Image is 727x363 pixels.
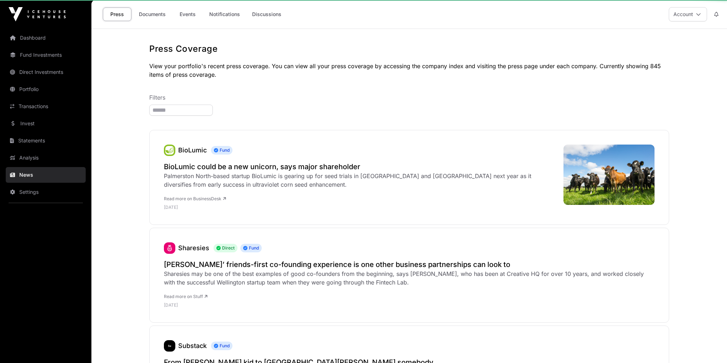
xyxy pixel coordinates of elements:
[178,244,209,252] a: Sharesies
[6,30,86,46] a: Dashboard
[669,7,707,21] button: Account
[149,43,669,55] h1: Press Coverage
[240,244,262,252] span: Fund
[164,145,175,156] a: BioLumic
[164,294,207,299] a: Read more on Stuff
[211,146,232,155] span: Fund
[6,81,86,97] a: Portfolio
[211,342,232,350] span: Fund
[178,146,207,154] a: BioLumic
[178,342,207,349] a: Substack
[6,47,86,63] a: Fund Investments
[164,242,175,254] a: Sharesies
[6,99,86,114] a: Transactions
[6,133,86,148] a: Statements
[164,340,175,352] a: Substack
[164,259,655,269] a: [PERSON_NAME]’ friends-first co-founding experience is one other business partnerships can look to
[164,269,655,287] div: Sharesies may be one of the best examples of good co-founders from the beginning, says [PERSON_NA...
[173,7,202,21] a: Events
[164,172,556,189] div: Palmerston North-based startup BioLumic is gearing up for seed trials in [GEOGRAPHIC_DATA] and [G...
[164,205,556,210] p: [DATE]
[6,116,86,131] a: Invest
[164,302,655,308] p: [DATE]
[164,145,175,156] img: 0_ooS1bY_400x400.png
[6,150,86,166] a: Analysis
[6,64,86,80] a: Direct Investments
[214,244,237,252] span: Direct
[164,340,175,352] img: substack435.png
[6,184,86,200] a: Settings
[164,242,175,254] img: sharesies_logo.jpeg
[103,7,131,21] a: Press
[134,7,170,21] a: Documents
[247,7,286,21] a: Discussions
[149,93,669,102] p: Filters
[205,7,245,21] a: Notifications
[164,196,226,201] a: Read more on BusinessDesk
[563,145,655,205] img: Landscape-shot-of-cows-of-farm-L.jpg
[9,7,66,21] img: Icehouse Ventures Logo
[164,162,556,172] a: BioLumic could be a new unicorn, says major shareholder
[149,62,669,79] p: View your portfolio's recent press coverage. You can view all your press coverage by accessing th...
[6,167,86,183] a: News
[691,329,727,363] iframe: Chat Widget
